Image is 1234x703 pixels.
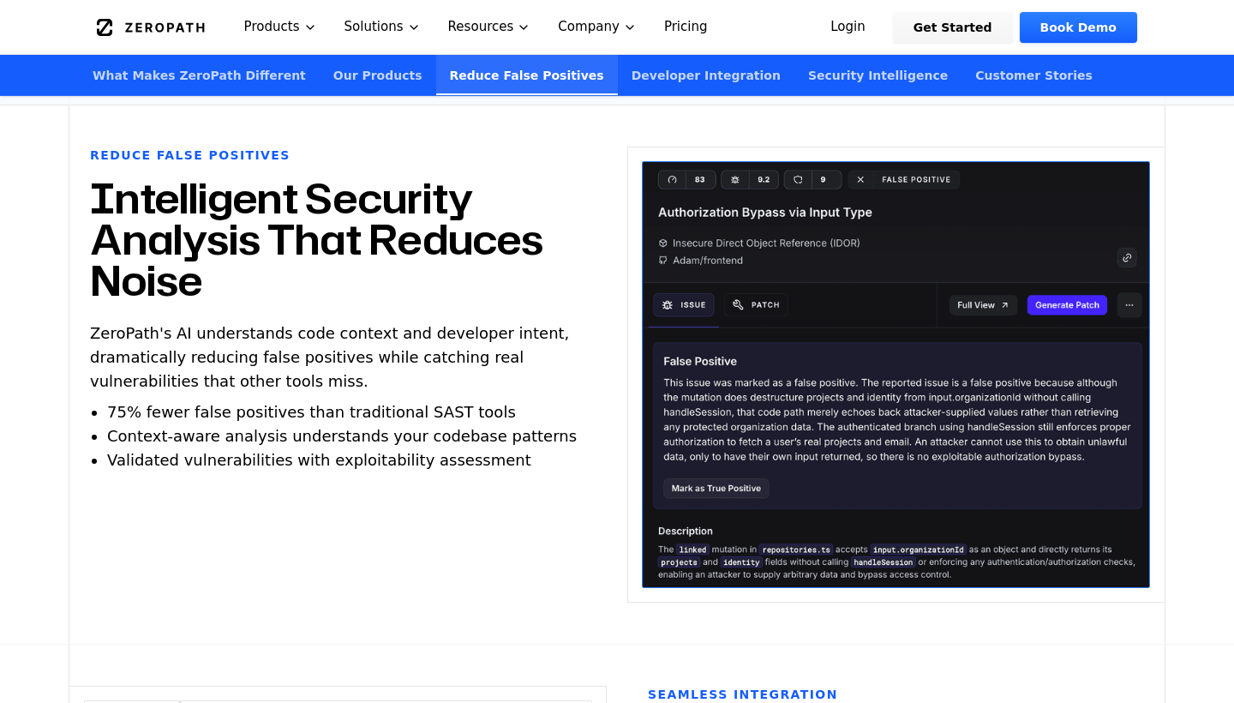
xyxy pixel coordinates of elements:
a: Customer Stories [961,55,1106,95]
a: Security Intelligence [794,55,961,95]
h2: Intelligent Security Analysis That Reduces Noise [90,177,586,301]
a: Developer Integration [618,55,794,95]
a: Book Demo [1020,12,1137,43]
h6: Seamless Integration [648,686,838,703]
a: What Makes ZeroPath Different [79,55,320,95]
a: Reduce False Positives [436,55,618,95]
p: ZeroPath's AI understands code context and developer intent, dramatically reducing false positive... [90,321,586,394]
span: Context-aware analysis understands your codebase patterns [107,427,577,445]
h6: Reduce False Positives [90,147,291,164]
span: Validated vulnerabilities with exploitability assessment [107,451,531,469]
span: 75% fewer false positives than traditional SAST tools [107,403,516,421]
a: Get Started [893,12,1013,43]
a: Our Products [320,55,436,95]
a: Login [810,12,886,43]
img: Intelligent Security Analysis That Reduces Noise [642,161,1150,588]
